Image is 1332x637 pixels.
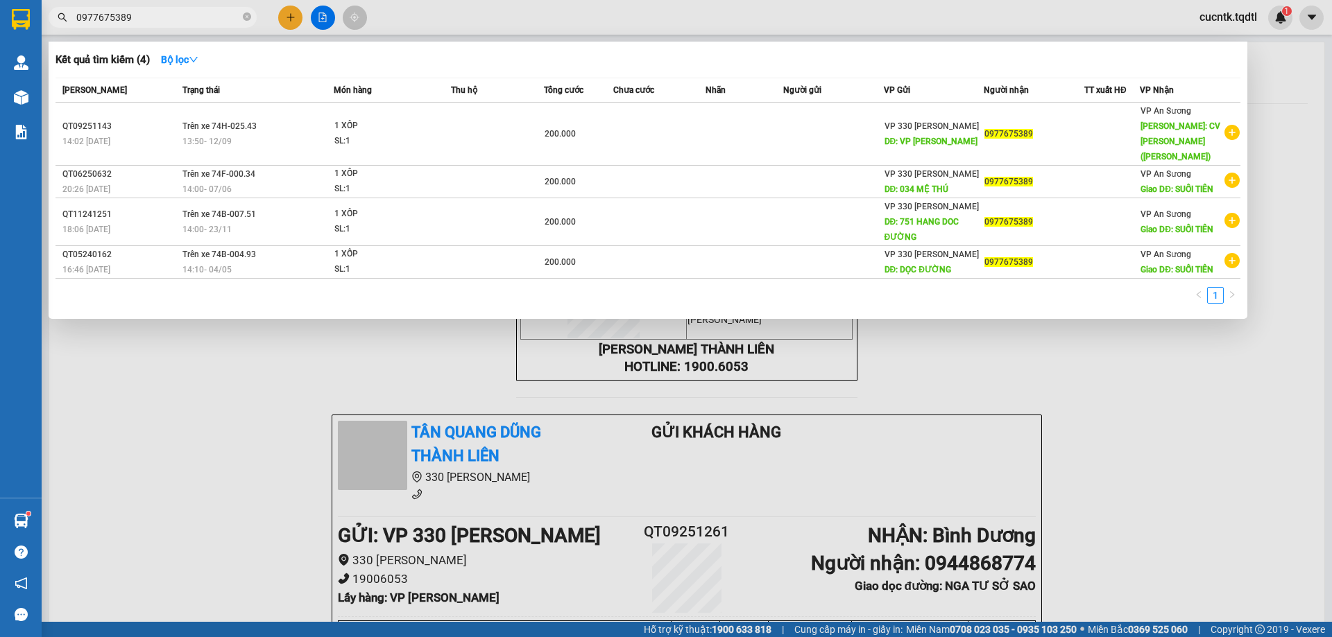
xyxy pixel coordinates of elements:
[182,265,232,274] span: 14:10 - 04/05
[885,121,979,131] span: VP 330 [PERSON_NAME]
[161,54,198,65] strong: Bộ lọc
[1195,290,1203,299] span: left
[1190,287,1207,304] button: left
[885,184,949,194] span: DĐ: 034 MỆ THÚ
[189,55,198,64] span: down
[544,85,583,95] span: Tổng cước
[885,217,959,242] span: DĐ: 751 HANG DOC ĐƯỜNG
[1141,250,1191,259] span: VP An Sương
[62,207,178,222] div: QT11241251
[1141,169,1191,179] span: VP An Sương
[885,202,979,211] span: VP 330 [PERSON_NAME]
[182,225,232,234] span: 14:00 - 23/11
[1224,287,1240,304] button: right
[884,85,910,95] span: VP Gửi
[545,177,576,186] span: 200.000
[62,225,110,234] span: 18:06 [DATE]
[15,608,28,621] span: message
[243,12,251,21] span: close-circle
[14,55,28,70] img: warehouse-icon
[334,182,438,197] div: SL: 1
[334,207,438,222] div: 1 XỐP
[15,546,28,559] span: question-circle
[334,166,438,182] div: 1 XỐP
[984,85,1029,95] span: Người nhận
[885,250,979,259] span: VP 330 [PERSON_NAME]
[451,85,477,95] span: Thu hộ
[62,167,178,182] div: QT06250632
[1207,287,1224,304] li: 1
[1141,225,1213,234] span: Giao DĐ: SUỐI TIÊN
[62,137,110,146] span: 14:02 [DATE]
[984,257,1033,267] span: 0977675389
[334,119,438,134] div: 1 XỐP
[58,12,67,22] span: search
[182,137,232,146] span: 13:50 - 12/09
[26,512,31,516] sup: 1
[150,49,210,71] button: Bộ lọcdown
[55,53,150,67] h3: Kết quả tìm kiếm ( 4 )
[334,85,372,95] span: Món hàng
[1140,85,1174,95] span: VP Nhận
[334,247,438,262] div: 1 XỐP
[1224,173,1240,188] span: plus-circle
[62,85,127,95] span: [PERSON_NAME]
[334,222,438,237] div: SL: 1
[545,217,576,227] span: 200.000
[12,9,30,30] img: logo-vxr
[1141,121,1220,162] span: [PERSON_NAME]: CV [PERSON_NAME]([PERSON_NAME])
[885,265,951,274] span: DĐ: DỌC ĐƯỜNG
[1141,265,1213,274] span: Giao DĐ: SUỐI TIÊN
[334,134,438,149] div: SL: 1
[783,85,821,95] span: Người gửi
[14,514,28,528] img: warehouse-icon
[545,129,576,139] span: 200.000
[182,209,256,219] span: Trên xe 74B-007.51
[1208,288,1223,303] a: 1
[62,184,110,194] span: 20:26 [DATE]
[1141,184,1213,194] span: Giao DĐ: SUỐI TIÊN
[1224,253,1240,268] span: plus-circle
[76,10,240,25] input: Tìm tên, số ĐT hoặc mã đơn
[1224,125,1240,140] span: plus-circle
[334,262,438,277] div: SL: 1
[885,137,978,146] span: DĐ: VP [PERSON_NAME]
[984,177,1033,186] span: 0977675389
[14,125,28,139] img: solution-icon
[885,169,979,179] span: VP 330 [PERSON_NAME]
[1084,85,1127,95] span: TT xuất HĐ
[1141,106,1191,116] span: VP An Sương
[182,85,220,95] span: Trạng thái
[14,90,28,105] img: warehouse-icon
[182,184,232,194] span: 14:00 - 07/06
[613,85,654,95] span: Chưa cước
[62,247,178,262] div: QT05240162
[984,217,1033,227] span: 0977675389
[182,121,257,131] span: Trên xe 74H-025.43
[182,169,255,179] span: Trên xe 74F-000.34
[545,257,576,267] span: 200.000
[62,119,178,134] div: QT09251143
[182,250,256,259] span: Trên xe 74B-004.93
[1141,209,1191,219] span: VP An Sương
[1224,287,1240,304] li: Next Page
[1228,290,1236,299] span: right
[706,85,726,95] span: Nhãn
[984,129,1033,139] span: 0977675389
[1190,287,1207,304] li: Previous Page
[62,265,110,274] span: 16:46 [DATE]
[1224,213,1240,228] span: plus-circle
[243,11,251,24] span: close-circle
[15,577,28,590] span: notification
